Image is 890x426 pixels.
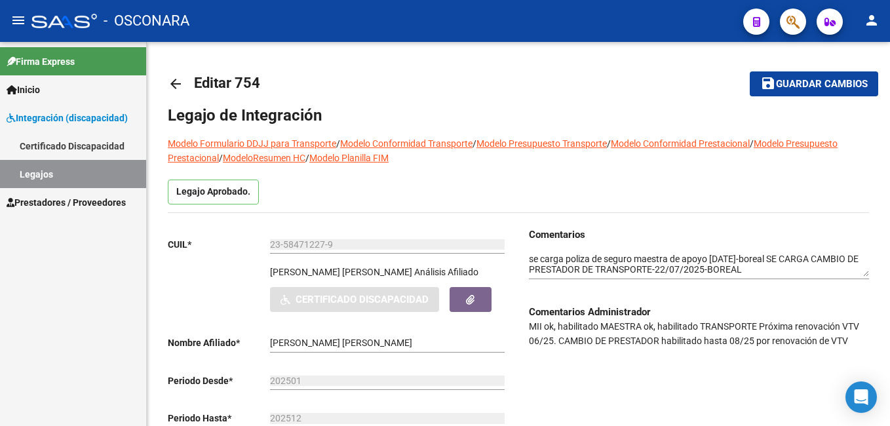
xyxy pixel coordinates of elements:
[296,294,429,306] span: Certificado Discapacidad
[104,7,189,35] span: - OSCONARA
[611,138,750,149] a: Modelo Conformidad Prestacional
[194,75,260,91] span: Editar 754
[414,265,478,279] div: Análisis Afiliado
[7,54,75,69] span: Firma Express
[529,305,869,319] h3: Comentarios Administrador
[270,265,412,279] p: [PERSON_NAME] [PERSON_NAME]
[760,75,776,91] mat-icon: save
[168,336,270,350] p: Nombre Afiliado
[168,138,336,149] a: Modelo Formulario DDJJ para Transporte
[270,287,439,311] button: Certificado Discapacidad
[10,12,26,28] mat-icon: menu
[340,138,473,149] a: Modelo Conformidad Transporte
[476,138,607,149] a: Modelo Presupuesto Transporte
[776,79,868,90] span: Guardar cambios
[529,319,869,348] p: MII ok, habilitado MAESTRA ok, habilitado TRANSPORTE Próxima renovación VTV 06/25. CAMBIO DE PRES...
[168,180,259,204] p: Legajo Aprobado.
[7,111,128,125] span: Integración (discapacidad)
[168,374,270,388] p: Periodo Desde
[223,153,305,163] a: ModeloResumen HC
[309,153,389,163] a: Modelo Planilla FIM
[864,12,880,28] mat-icon: person
[168,237,270,252] p: CUIL
[168,411,270,425] p: Periodo Hasta
[845,381,877,413] div: Open Intercom Messenger
[7,195,126,210] span: Prestadores / Proveedores
[168,105,869,126] h1: Legajo de Integración
[750,71,878,96] button: Guardar cambios
[7,83,40,97] span: Inicio
[529,227,869,242] h3: Comentarios
[168,76,184,92] mat-icon: arrow_back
